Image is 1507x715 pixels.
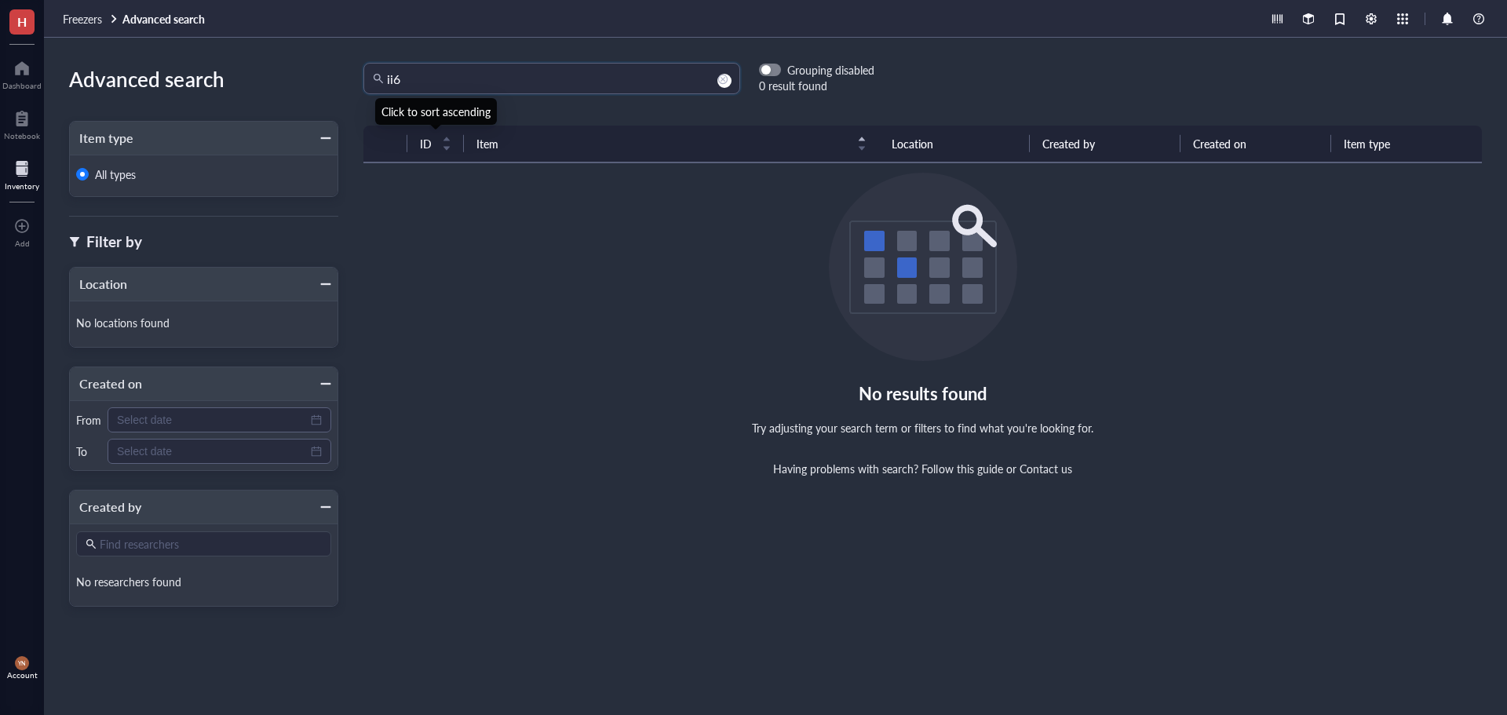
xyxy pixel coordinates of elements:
[5,156,39,191] a: Inventory
[787,63,874,77] div: Grouping disabled
[375,98,497,125] div: Click to sort ascending
[4,106,40,140] a: Notebook
[95,166,136,182] span: All types
[1180,126,1331,162] th: Created on
[1030,126,1180,162] th: Created by
[859,380,987,407] div: No results found
[70,273,127,295] div: Location
[1331,126,1482,162] th: Item type
[921,461,1002,476] a: Follow this guide
[117,443,308,460] input: Select date
[7,670,38,680] div: Account
[69,63,338,96] div: Advanced search
[86,231,142,253] div: Filter by
[63,11,102,27] span: Freezers
[70,496,141,518] div: Created by
[5,181,39,191] div: Inventory
[759,77,874,94] div: 0 result found
[18,660,26,667] span: YN
[2,56,42,90] a: Dashboard
[4,131,40,140] div: Notebook
[879,126,1030,162] th: Location
[63,12,119,26] a: Freezers
[752,419,1094,436] div: Try adjusting your search term or filters to find what you're looking for.
[15,239,30,248] div: Add
[17,12,27,31] span: H
[407,126,464,162] th: ID
[76,444,101,458] div: To
[76,308,331,341] div: No locations found
[420,135,432,152] span: ID
[76,413,101,427] div: From
[829,173,1017,361] img: Empty state
[476,135,848,152] span: Item
[122,12,208,26] a: Advanced search
[76,567,331,600] div: No researchers found
[464,126,879,162] th: Item
[2,81,42,90] div: Dashboard
[1020,461,1072,476] a: Contact us
[70,373,142,395] div: Created on
[773,461,1072,476] div: Having problems with search? or
[70,127,133,149] div: Item type
[117,411,308,429] input: Select date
